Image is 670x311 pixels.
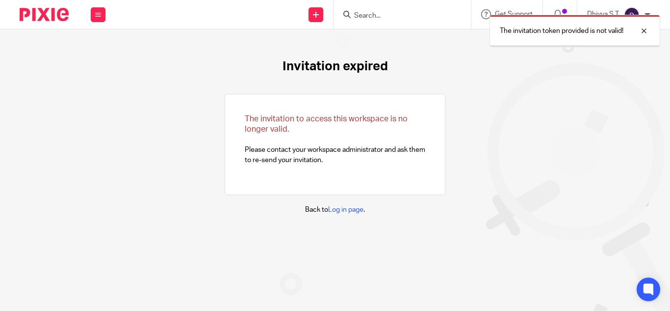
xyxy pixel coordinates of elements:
[245,115,408,133] span: The invitation to access this workspace is no longer valid.
[500,26,623,36] p: The invitation token provided is not valid!
[305,205,365,215] p: Back to .
[283,59,388,74] h1: Invitation expired
[328,206,363,213] a: Log in page
[245,114,425,165] p: Please contact your workspace administrator and ask them to re-send your invitation.
[624,7,640,23] img: svg%3E
[20,8,69,21] img: Pixie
